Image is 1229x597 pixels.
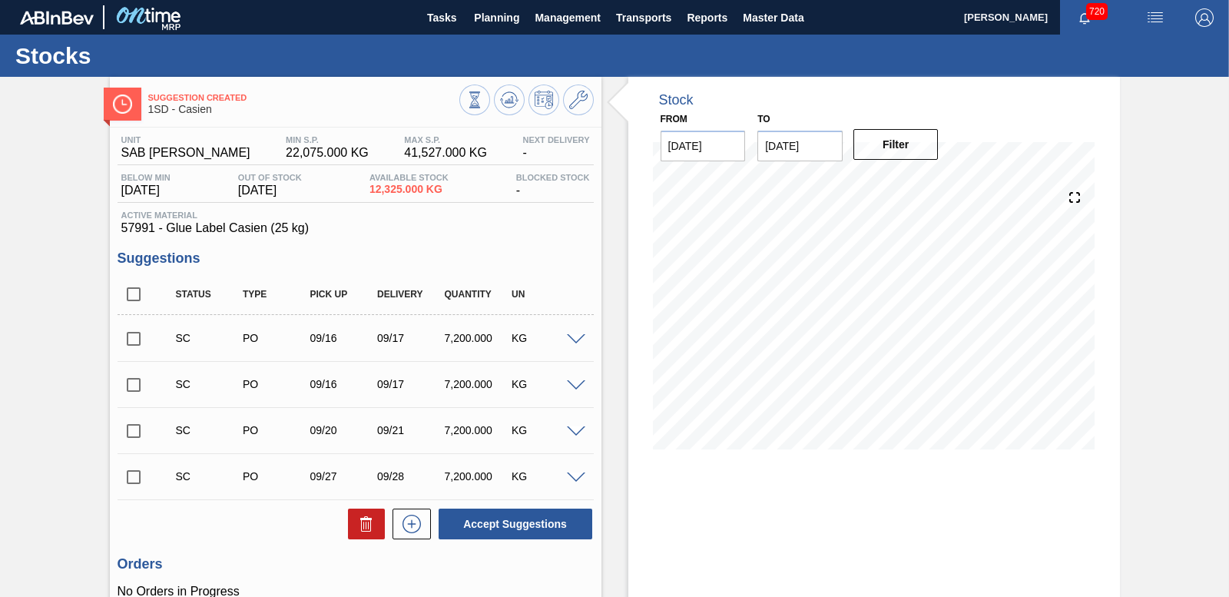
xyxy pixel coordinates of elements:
[535,8,601,27] span: Management
[238,184,302,197] span: [DATE]
[121,146,250,160] span: SAB [PERSON_NAME]
[404,146,487,160] span: 41,527.000 KG
[1146,8,1164,27] img: userActions
[172,424,246,436] div: Suggestion Created
[172,332,246,344] div: Suggestion Created
[306,378,380,390] div: 09/16/2025
[121,221,590,235] span: 57991 - Glue Label Casien (25 kg)
[121,135,250,144] span: Unit
[172,470,246,483] div: Suggestion Created
[512,173,594,197] div: -
[239,470,313,483] div: Purchase order
[239,332,313,344] div: Purchase order
[1060,7,1109,28] button: Notifications
[172,378,246,390] div: Suggestion Created
[474,8,519,27] span: Planning
[121,184,171,197] span: [DATE]
[118,250,594,267] h3: Suggestions
[286,146,369,160] span: 22,075.000 KG
[439,509,592,539] button: Accept Suggestions
[441,470,515,483] div: 7,200.000
[661,131,746,161] input: mm/dd/yyyy
[743,8,803,27] span: Master Data
[508,378,581,390] div: KG
[20,11,94,25] img: TNhmsLtSVTkK8tSr43FrP2fwEKptu5GPRR3wAAAABJRU5ErkJggg==
[661,114,687,124] label: From
[516,173,590,182] span: Blocked Stock
[239,378,313,390] div: Purchase order
[459,85,490,115] button: Stocks Overview
[441,289,515,300] div: Quantity
[306,470,380,483] div: 09/27/2025
[373,332,447,344] div: 09/17/2025
[441,332,515,344] div: 7,200.000
[508,289,581,300] div: UN
[306,424,380,436] div: 09/20/2025
[118,556,594,572] h3: Orders
[441,424,515,436] div: 7,200.000
[113,95,132,114] img: Ícone
[1195,8,1214,27] img: Logout
[369,173,449,182] span: Available Stock
[508,424,581,436] div: KG
[121,173,171,182] span: Below Min
[373,424,447,436] div: 09/21/2025
[238,173,302,182] span: Out Of Stock
[373,470,447,483] div: 09/28/2025
[687,8,727,27] span: Reports
[757,131,843,161] input: mm/dd/yyyy
[519,135,594,160] div: -
[659,92,694,108] div: Stock
[425,8,459,27] span: Tasks
[508,470,581,483] div: KG
[616,8,671,27] span: Transports
[373,378,447,390] div: 09/17/2025
[121,211,590,220] span: Active Material
[528,85,559,115] button: Schedule Inventory
[385,509,431,539] div: New suggestion
[340,509,385,539] div: Delete Suggestions
[1086,3,1108,20] span: 720
[404,135,487,144] span: MAX S.P.
[563,85,594,115] button: Go to Master Data / General
[508,332,581,344] div: KG
[494,85,525,115] button: Update Chart
[373,289,447,300] div: Delivery
[853,129,939,160] button: Filter
[15,47,288,65] h1: Stocks
[148,104,459,115] span: 1SD - Casien
[172,289,246,300] div: Status
[239,424,313,436] div: Purchase order
[306,332,380,344] div: 09/16/2025
[441,378,515,390] div: 7,200.000
[239,289,313,300] div: Type
[306,289,380,300] div: Pick up
[431,507,594,541] div: Accept Suggestions
[148,93,459,102] span: Suggestion Created
[523,135,590,144] span: Next Delivery
[757,114,770,124] label: to
[369,184,449,195] span: 12,325.000 KG
[286,135,369,144] span: MIN S.P.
